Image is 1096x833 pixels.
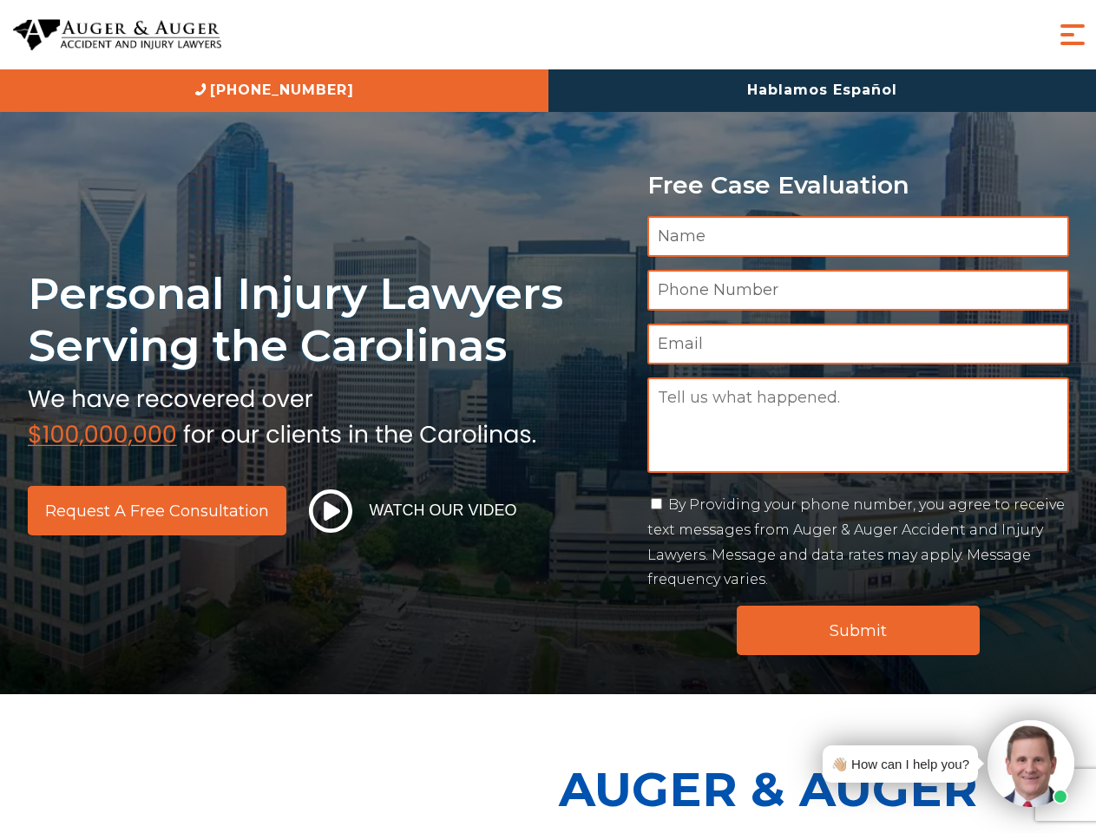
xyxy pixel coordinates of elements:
[647,172,1069,199] p: Free Case Evaluation
[559,746,1086,832] p: Auger & Auger
[45,503,269,519] span: Request a Free Consultation
[304,489,522,534] button: Watch Our Video
[28,486,286,535] a: Request a Free Consultation
[1055,17,1090,52] button: Menu
[28,267,627,372] h1: Personal Injury Lawyers Serving the Carolinas
[28,381,536,447] img: sub text
[647,270,1069,311] input: Phone Number
[647,324,1069,364] input: Email
[988,720,1074,807] img: Intaker widget Avatar
[737,606,980,655] input: Submit
[831,752,969,776] div: 👋🏼 How can I help you?
[13,19,221,51] img: Auger & Auger Accident and Injury Lawyers Logo
[647,496,1065,587] label: By Providing your phone number, you agree to receive text messages from Auger & Auger Accident an...
[647,216,1069,257] input: Name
